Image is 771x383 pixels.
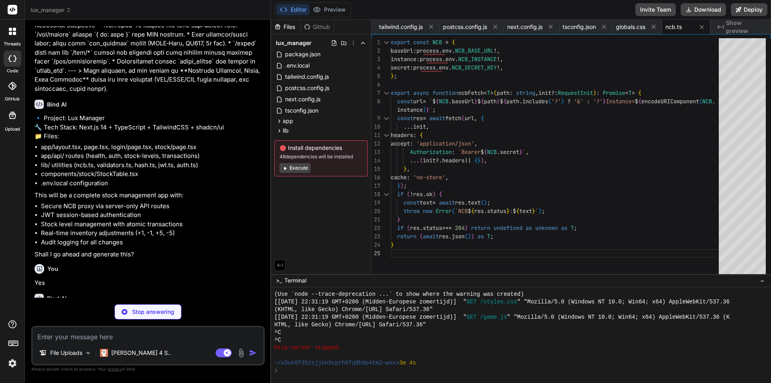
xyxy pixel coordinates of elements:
[759,274,766,287] button: −
[513,207,516,215] span: $
[641,98,699,105] span: encodeURIComponent
[452,148,455,156] span: :
[519,148,522,156] span: }
[284,276,306,285] span: Terminal
[404,182,407,189] span: ;
[699,98,702,105] span: (
[274,306,433,313] span: (KHTML, like Gecko) Chrome/[URL] Safari/537.36"
[371,224,380,232] div: 22
[484,207,487,215] span: .
[429,106,432,113] span: `
[445,55,455,63] span: env
[391,241,394,248] span: }
[490,89,494,96] span: >
[371,199,380,207] div: 19
[420,131,423,139] span: {
[7,68,18,74] label: code
[407,174,410,181] span: :
[490,233,494,240] span: ;
[249,349,257,357] img: icon
[445,115,461,122] span: fetch
[420,233,423,240] span: (
[371,207,380,215] div: 20
[310,4,349,15] button: Preview
[538,89,558,96] span: init?:
[477,98,481,105] span: $
[535,89,538,96] span: ,
[449,64,452,71] span: .
[274,291,524,298] span: (Use `node --trace-deprecation ...` to show where the warning was created)
[371,131,380,139] div: 11
[41,211,263,220] li: JWT session-based authentication
[439,199,455,206] span: await
[571,224,574,231] span: T
[519,98,522,105] span: .
[726,19,765,35] span: Show preview
[391,174,407,181] span: cache
[391,72,394,80] span: }
[606,98,635,105] span: Instance=
[274,298,467,306] span: [[DATE] 22:31:19 GMT+0200 (Midden-Europese zomertijd)] "
[484,89,487,96] span: <
[452,233,465,240] span: json
[503,98,506,105] span: {
[574,224,577,231] span: ;
[561,98,564,105] span: )
[432,199,436,206] span: =
[439,64,449,71] span: env
[558,89,593,96] span: RequestInit
[423,106,426,113] span: )
[522,98,548,105] span: includes
[371,173,380,182] div: 16
[487,233,490,240] span: T
[587,98,590,105] span: :
[574,98,583,105] span: '&'
[397,216,400,223] span: }
[423,233,439,240] span: await
[526,224,532,231] span: as
[413,115,423,122] span: res
[494,224,522,231] span: undefined
[410,190,413,198] span: !
[371,38,380,47] div: 1
[681,3,726,16] button: Download
[41,170,263,179] li: components/stock/StockTable.tsx
[519,207,532,215] span: text
[500,98,503,105] span: $
[635,98,638,105] span: $
[452,47,455,54] span: .
[413,39,429,46] span: const
[41,179,263,188] li: .env.local configuration
[429,115,445,122] span: await
[593,98,603,105] span: '?'
[426,190,432,198] span: ok
[567,98,571,105] span: ?
[35,279,263,288] p: Yes
[391,55,416,63] span: instance
[484,148,487,156] span: {
[458,148,481,156] span: `Bearer
[276,39,312,47] span: lux_manager
[284,83,330,93] span: postcss.config.js
[497,89,510,96] span: path
[480,298,517,306] span: /styles.css
[449,233,452,240] span: .
[481,115,484,122] span: {
[397,182,400,189] span: }
[283,127,289,135] span: lib
[432,39,442,46] span: NCB
[279,163,310,173] button: Execute
[423,98,426,105] span: =
[596,89,600,96] span: :
[5,96,20,102] label: GitHub
[413,174,445,181] span: 'no-store'
[371,97,380,106] div: 8
[381,190,392,199] div: Click to collapse the range.
[432,89,458,96] span: function
[276,4,310,15] button: Editor
[47,295,67,303] h6: Bind AI
[404,199,420,206] span: const
[420,157,423,164] span: (
[429,98,432,105] span: `
[458,55,497,63] span: NCB_INSTANCE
